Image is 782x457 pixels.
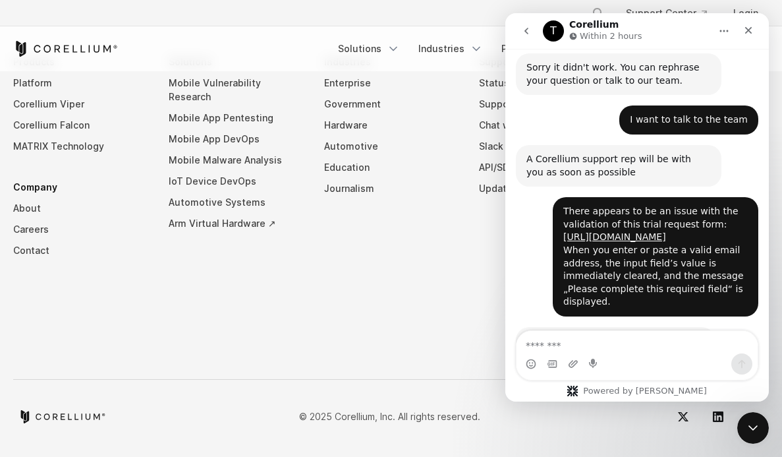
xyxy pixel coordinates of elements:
[299,410,480,423] p: © 2025 Corellium, Inc. All rights reserved.
[330,37,408,61] a: Solutions
[13,41,118,57] a: Corellium Home
[169,171,303,192] a: IoT Device DevOps
[702,401,734,433] a: LinkedIn
[479,178,613,199] a: Updates ↗
[479,136,613,157] a: Slack Community ↗
[169,107,303,129] a: Mobile App Pentesting
[479,73,613,94] a: Status ↗
[324,178,459,199] a: Journalism
[324,94,459,115] a: Government
[493,37,569,61] a: Products
[324,136,459,157] a: Automotive
[737,412,769,444] iframe: Intercom live chat
[13,94,148,115] a: Corellium Viper
[324,115,459,136] a: Hardware
[169,73,303,107] a: Mobile Vulnerability Research
[13,136,148,157] a: MATRIX Technology
[576,1,769,25] div: Navigation Menu
[479,157,613,178] a: API/SDK ↗
[615,1,717,25] a: Support Center
[324,73,459,94] a: Enterprise
[18,410,106,423] a: Corellium home
[13,219,148,240] a: Careers
[13,115,148,136] a: Corellium Falcon
[169,129,303,150] a: Mobile App DevOps
[479,94,613,115] a: Support Center ↗
[169,213,303,234] a: Arm Virtual Hardware ↗
[169,150,303,171] a: Mobile Malware Analysis
[13,51,769,337] div: Navigation Menu
[169,192,303,213] a: Automotive Systems
[324,157,459,178] a: Education
[723,1,769,25] a: Login
[13,240,148,261] a: Contact
[330,37,769,61] div: Navigation Menu
[13,73,148,94] a: Platform
[586,1,610,25] button: Search
[410,37,491,61] a: Industries
[13,198,148,219] a: About
[505,13,769,402] iframe: Intercom live chat
[667,401,699,433] a: Twitter
[479,115,613,136] a: Chat with a human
